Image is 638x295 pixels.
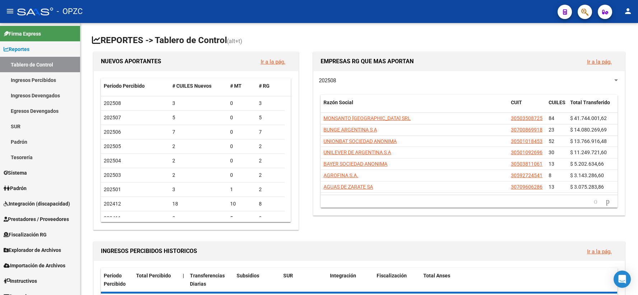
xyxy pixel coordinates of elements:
datatable-header-cell: Total Anses [420,268,611,292]
span: 30501018453 [511,138,542,144]
datatable-header-cell: Total Percibido [133,268,180,292]
div: 0 [230,99,253,107]
span: CUIT [511,100,522,105]
span: $ 41.744.001,62 [570,115,607,121]
span: AGROFINA S.A. [323,172,358,178]
div: 7 [172,128,224,136]
div: 5 [259,114,282,122]
span: 84 [549,115,554,121]
span: 30 [549,149,554,155]
span: $ 13.766.916,48 [570,138,607,144]
span: 13 [549,161,554,167]
datatable-header-cell: CUILES [546,95,567,119]
span: 202505 [104,143,121,149]
span: $ 3.075.283,86 [570,184,604,190]
span: Prestadores / Proveedores [4,215,69,223]
span: 30503811061 [511,161,542,167]
span: INGRESOS PERCIBIDOS HISTORICOS [101,248,197,254]
datatable-header-cell: Período Percibido [101,268,133,292]
datatable-header-cell: Integración [327,268,374,292]
div: 8 [172,214,224,222]
span: $ 3.143.286,60 [570,172,604,178]
span: $ 14.080.269,69 [570,127,607,133]
div: 2 [172,171,224,179]
div: 10 [230,200,253,208]
span: $ 5.202.634,66 [570,161,604,167]
div: 3 [259,99,282,107]
span: Instructivos [4,277,37,285]
div: 0 [230,142,253,151]
span: Período Percibido [104,273,126,287]
span: | [183,273,184,278]
span: Integración [330,273,356,278]
a: go to next page [603,198,613,206]
div: 2 [259,142,282,151]
a: Ir a la pág. [587,59,612,65]
a: Ir a la pág. [587,248,612,255]
span: Importación de Archivos [4,262,65,269]
span: BUNGE ARGENTINA S A [323,127,377,133]
div: 2 [172,142,224,151]
a: go to previous page [591,198,601,206]
datatable-header-cell: Razón Social [321,95,508,119]
span: 202411 [104,215,121,221]
div: 2 [259,185,282,194]
span: 202412 [104,201,121,207]
div: 5 [230,214,253,222]
div: 0 [230,114,253,122]
datatable-header-cell: Período Percibido [101,78,169,94]
span: $ 11.249.721,60 [570,149,607,155]
span: BAYER SOCIEDAD ANONIMA [323,161,387,167]
datatable-header-cell: SUR [280,268,327,292]
span: 13 [549,184,554,190]
datatable-header-cell: CUIT [508,95,546,119]
span: # MT [230,83,242,89]
mat-icon: menu [6,7,14,15]
span: UNIONBAT SOCIEDAD ANONIMA [323,138,397,144]
span: 202501 [104,186,121,192]
button: Ir a la pág. [581,55,618,68]
div: 3 [172,99,224,107]
span: Razón Social [323,100,353,105]
span: Subsidios [237,273,259,278]
span: EMPRESAS RG QUE MAS APORTAN [321,58,414,65]
div: 3 [172,185,224,194]
span: Total Anses [423,273,450,278]
button: Ir a la pág. [255,55,291,68]
span: Padrón [4,184,27,192]
span: NUEVOS APORTANTES [101,58,161,65]
datatable-header-cell: Subsidios [234,268,280,292]
span: 8 [549,172,551,178]
button: Ir a la pág. [581,245,618,258]
div: 1 [230,185,253,194]
span: 202503 [104,172,121,178]
span: Fiscalización RG [4,231,47,239]
span: 30501092696 [511,149,542,155]
span: Fiscalización [377,273,407,278]
div: 2 [259,157,282,165]
div: 8 [259,200,282,208]
h1: REPORTES -> Tablero de Control [92,34,627,47]
span: AGUAS DE ZARATE SA [323,184,373,190]
span: (alt+t) [227,38,242,45]
datatable-header-cell: | [180,268,187,292]
div: 0 [230,157,253,165]
span: UNILEVER DE ARGENTINA S A [323,149,391,155]
span: 30592724541 [511,172,542,178]
div: 18 [172,200,224,208]
div: 7 [259,128,282,136]
div: 3 [259,214,282,222]
span: 30700869918 [511,127,542,133]
span: Período Percibido [104,83,145,89]
span: Reportes [4,45,29,53]
span: CUILES [549,100,565,105]
datatable-header-cell: # MT [227,78,256,94]
div: 2 [172,157,224,165]
a: Ir a la pág. [261,59,285,65]
datatable-header-cell: # RG [256,78,285,94]
mat-icon: person [624,7,632,15]
span: SUR [283,273,293,278]
span: MONSANTO [GEOGRAPHIC_DATA] SRL [323,115,411,121]
span: # RG [259,83,270,89]
datatable-header-cell: Transferencias Diarias [187,268,234,292]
